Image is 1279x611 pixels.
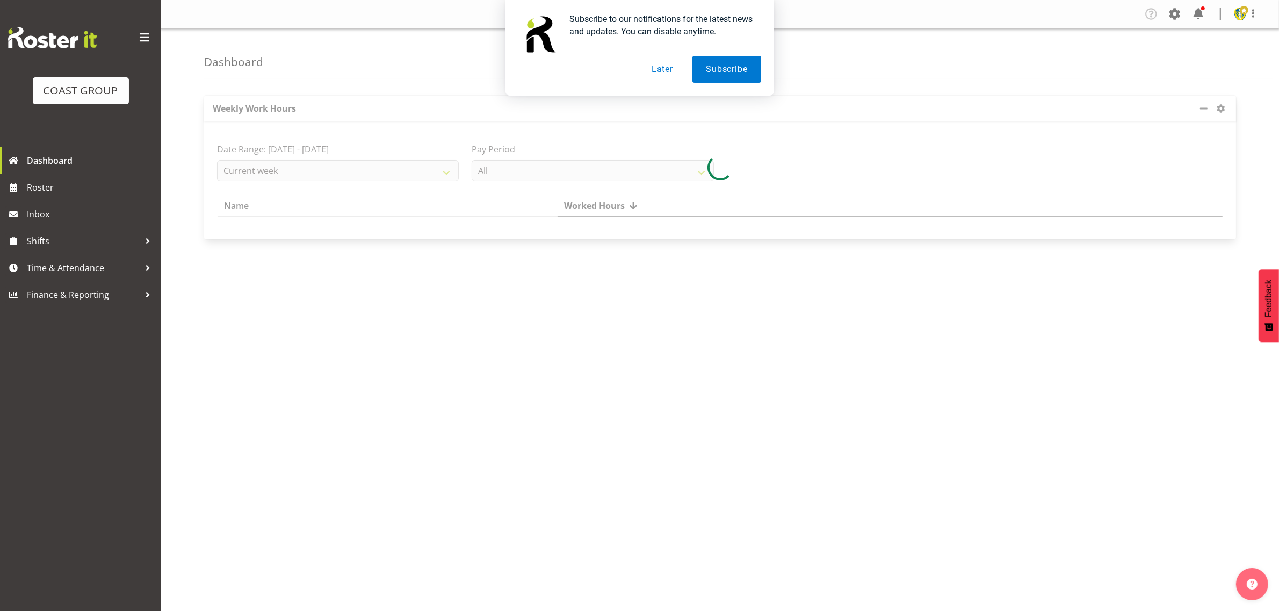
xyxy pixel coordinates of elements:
[27,179,156,195] span: Roster
[27,233,140,249] span: Shifts
[638,56,687,83] button: Later
[27,287,140,303] span: Finance & Reporting
[27,260,140,276] span: Time & Attendance
[518,13,561,56] img: notification icon
[1259,269,1279,342] button: Feedback - Show survey
[692,56,761,83] button: Subscribe
[1247,579,1258,590] img: help-xxl-2.png
[27,152,156,169] span: Dashboard
[1264,280,1274,317] span: Feedback
[27,206,156,222] span: Inbox
[561,13,761,38] div: Subscribe to our notifications for the latest news and updates. You can disable anytime.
